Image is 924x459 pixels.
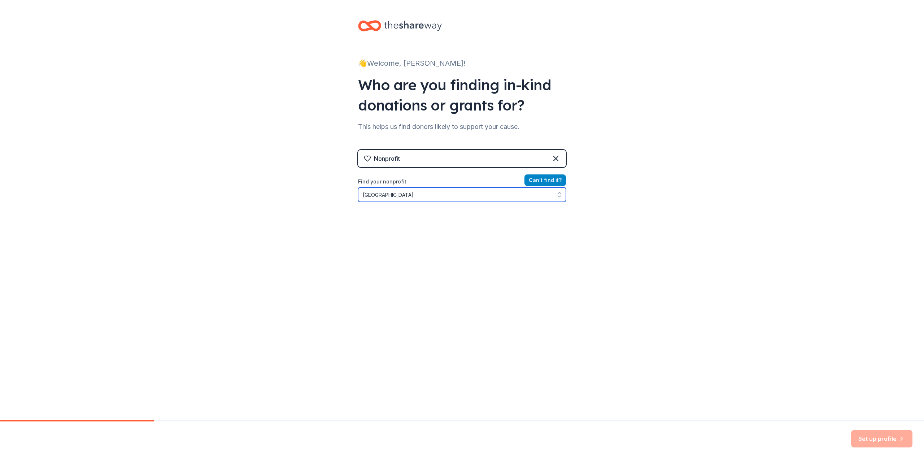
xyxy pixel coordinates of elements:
[358,187,566,202] input: Search by name, EIN, or city
[358,177,566,186] label: Find your nonprofit
[358,75,566,115] div: Who are you finding in-kind donations or grants for?
[374,154,400,163] div: Nonprofit
[524,174,566,186] button: Can't find it?
[358,121,566,133] div: This helps us find donors likely to support your cause.
[358,57,566,69] div: 👋 Welcome, [PERSON_NAME]!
